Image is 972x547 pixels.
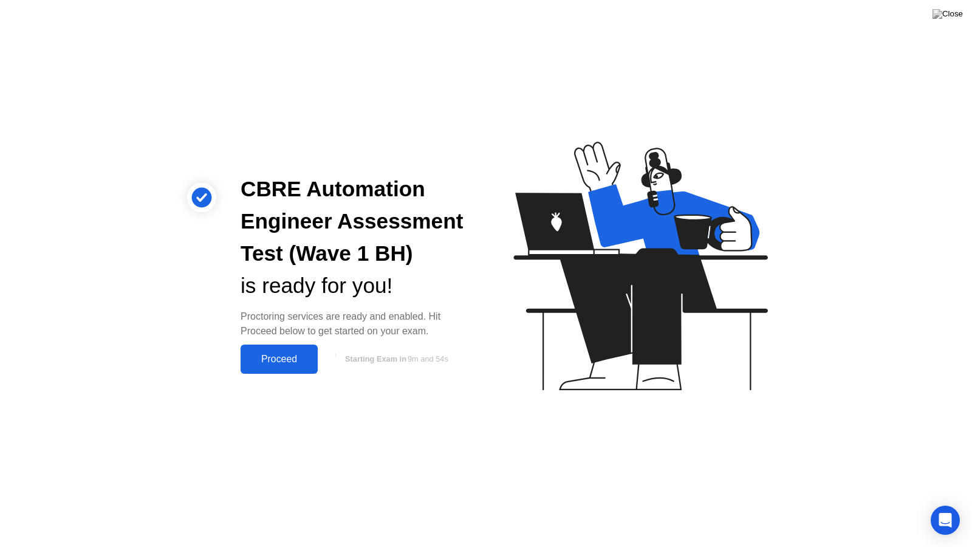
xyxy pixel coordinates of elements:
[241,345,318,374] button: Proceed
[933,9,963,19] img: Close
[244,354,314,365] div: Proceed
[931,506,960,535] div: Open Intercom Messenger
[324,348,467,371] button: Starting Exam in9m and 54s
[241,270,467,302] div: is ready for you!
[241,309,467,339] div: Proctoring services are ready and enabled. Hit Proceed below to get started on your exam.
[241,173,467,269] div: CBRE Automation Engineer Assessment Test (Wave 1 BH)
[408,354,448,363] span: 9m and 54s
